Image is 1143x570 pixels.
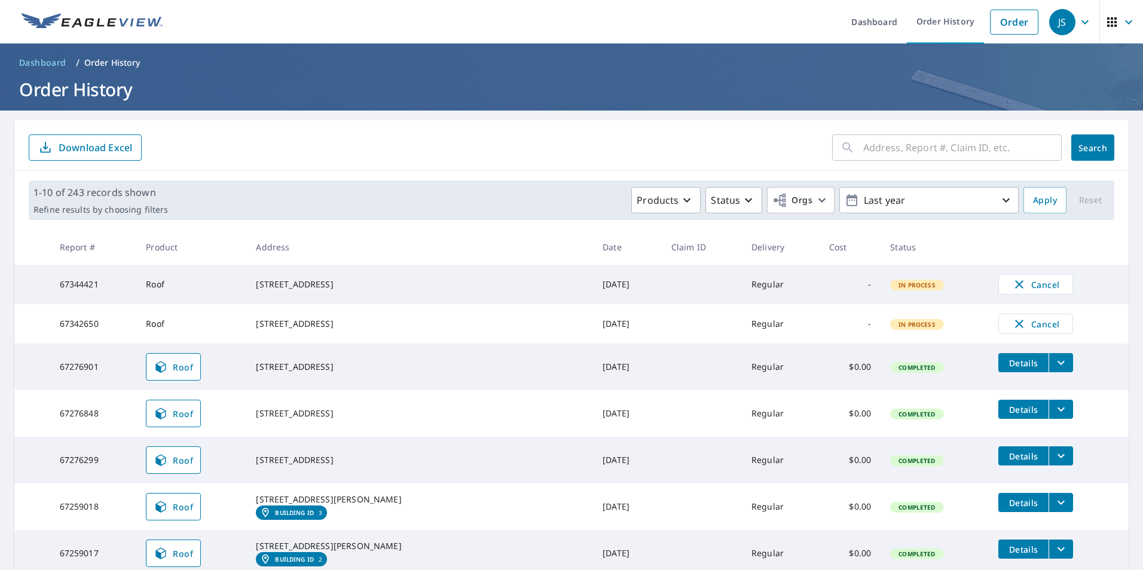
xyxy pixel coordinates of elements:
[256,505,327,520] a: Building ID3
[146,493,201,520] a: Roof
[50,437,137,483] td: 67276299
[256,278,583,290] div: [STREET_ADDRESS]
[14,53,71,72] a: Dashboard
[76,56,80,70] li: /
[154,406,193,421] span: Roof
[33,204,168,215] p: Refine results by choosing filters
[820,344,881,390] td: $0.00
[22,13,163,31] img: EV Logo
[593,483,662,530] td: [DATE]
[256,552,327,566] a: Building ID2
[593,344,662,390] td: [DATE]
[637,193,679,207] p: Products
[891,363,942,372] span: Completed
[990,10,1038,35] a: Order
[1049,540,1073,559] button: filesDropdownBtn-67259017
[1049,446,1073,465] button: filesDropdownBtn-67276299
[863,131,1062,164] input: Address, Report #, Claim ID, etc.
[998,446,1049,465] button: detailsBtn-67276299
[50,304,137,344] td: 67342650
[256,494,583,505] div: [STREET_ADDRESS][PERSON_NAME]
[50,344,137,390] td: 67276901
[891,320,943,329] span: In Process
[1033,193,1057,208] span: Apply
[146,446,201,474] a: Roof
[742,437,820,483] td: Regular
[1006,357,1041,369] span: Details
[891,456,942,465] span: Completed
[891,281,943,289] span: In Process
[84,57,140,69] p: Order History
[275,509,314,516] em: Building ID
[1006,497,1041,508] span: Details
[891,550,942,558] span: Completed
[33,185,168,200] p: 1-10 of 243 records shown
[705,187,762,213] button: Status
[154,546,193,560] span: Roof
[136,304,246,344] td: Roof
[998,353,1049,372] button: detailsBtn-67276901
[593,390,662,437] td: [DATE]
[891,503,942,511] span: Completed
[154,360,193,374] span: Roof
[998,314,1073,334] button: Cancel
[859,190,999,211] p: Last year
[154,499,193,514] span: Roof
[593,265,662,304] td: [DATE]
[711,193,740,207] p: Status
[1006,451,1041,462] span: Details
[742,344,820,390] td: Regular
[593,229,662,265] th: Date
[50,390,137,437] td: 67276848
[820,483,881,530] td: $0.00
[275,556,314,563] em: Building ID
[1023,187,1066,213] button: Apply
[154,453,193,467] span: Roof
[146,353,201,381] a: Roof
[59,141,132,154] p: Download Excel
[820,229,881,265] th: Cost
[256,540,583,552] div: [STREET_ADDRESS][PERSON_NAME]
[891,410,942,418] span: Completed
[50,265,137,304] td: 67344421
[742,265,820,304] td: Regular
[1081,142,1105,154] span: Search
[29,134,142,161] button: Download Excel
[820,437,881,483] td: $0.00
[593,437,662,483] td: [DATE]
[1006,404,1041,415] span: Details
[1071,134,1114,161] button: Search
[136,265,246,304] td: Roof
[998,274,1073,295] button: Cancel
[50,483,137,530] td: 67259018
[1049,353,1073,372] button: filesDropdownBtn-67276901
[136,229,246,265] th: Product
[742,229,820,265] th: Delivery
[50,229,137,265] th: Report #
[256,318,583,330] div: [STREET_ADDRESS]
[1011,277,1061,292] span: Cancel
[772,193,812,208] span: Orgs
[820,304,881,344] td: -
[998,493,1049,512] button: detailsBtn-67259018
[742,390,820,437] td: Regular
[998,540,1049,559] button: detailsBtn-67259017
[1049,9,1075,35] div: JS
[19,57,66,69] span: Dashboard
[246,229,593,265] th: Address
[881,229,989,265] th: Status
[256,361,583,373] div: [STREET_ADDRESS]
[742,483,820,530] td: Regular
[14,53,1129,72] nav: breadcrumb
[256,407,583,419] div: [STREET_ADDRESS]
[839,187,1019,213] button: Last year
[256,454,583,466] div: [STREET_ADDRESS]
[742,304,820,344] td: Regular
[593,304,662,344] td: [DATE]
[820,390,881,437] td: $0.00
[767,187,835,213] button: Orgs
[998,400,1049,419] button: detailsBtn-67276848
[820,265,881,304] td: -
[1006,544,1041,555] span: Details
[631,187,701,213] button: Products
